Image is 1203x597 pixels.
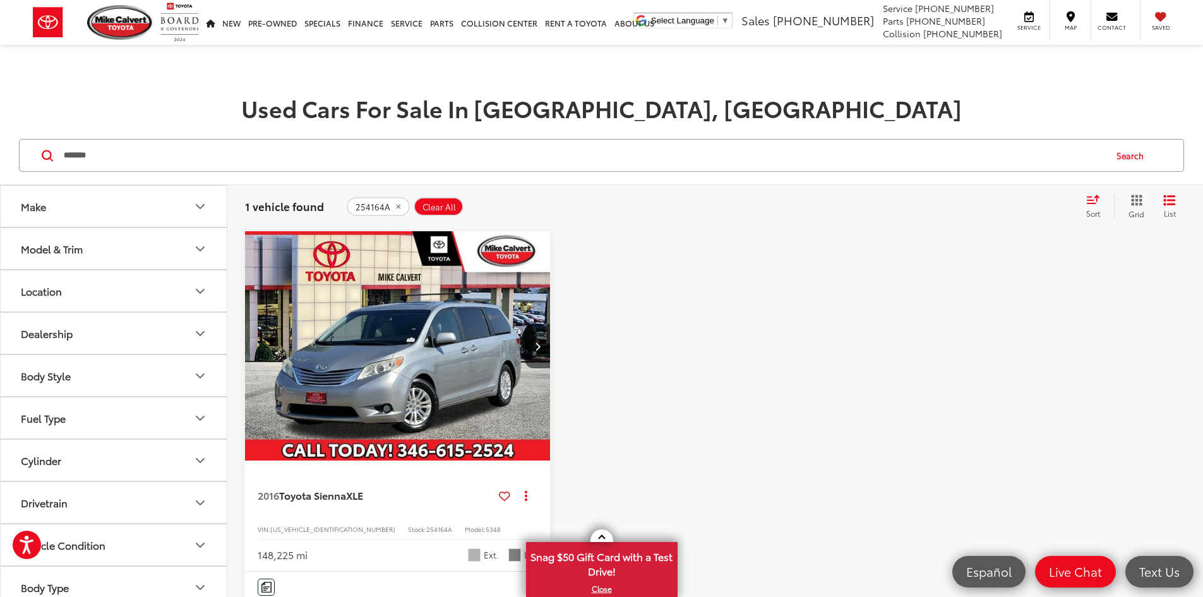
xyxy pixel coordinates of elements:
[87,5,154,40] img: Mike Calvert Toyota
[258,524,270,534] span: VIN:
[193,284,208,299] div: Location
[426,524,452,534] span: 254164A
[193,241,208,256] div: Model & Trim
[1,355,228,396] button: Body StyleBody Style
[952,556,1026,588] a: Español
[883,27,921,40] span: Collision
[244,231,551,461] a: 2016 Toyota Sienna XLE2016 Toyota Sienna XLE2016 Toyota Sienna XLE2016 Toyota Sienna XLE
[525,324,550,368] button: Next image
[21,412,66,424] div: Fuel Type
[717,16,718,25] span: ​
[21,581,69,593] div: Body Type
[960,564,1018,579] span: Español
[193,580,208,595] div: Body Type
[356,202,390,212] span: 254164A
[21,539,105,551] div: Vehicle Condition
[1,524,228,565] button: Vehicle ConditionVehicle Condition
[1154,194,1185,219] button: List View
[408,524,426,534] span: Stock:
[422,202,456,212] span: Clear All
[21,243,83,255] div: Model & Trim
[508,548,521,561] span: Ash
[1125,556,1194,588] a: Text Us
[1114,194,1154,219] button: Grid View
[193,411,208,426] div: Fuel Type
[21,285,62,297] div: Location
[1,228,228,269] button: Model & TrimModel & Trim
[1,440,228,481] button: CylinderCylinder
[193,453,208,468] div: Cylinder
[1128,208,1144,219] span: Grid
[773,12,874,28] span: [PHONE_NUMBER]
[915,2,994,15] span: [PHONE_NUMBER]
[21,370,71,382] div: Body Style
[1056,23,1084,32] span: Map
[1163,208,1176,219] span: List
[515,485,537,507] button: Actions
[1098,23,1126,32] span: Contact
[21,200,46,212] div: Make
[486,524,501,534] span: 5348
[21,497,68,509] div: Drivetrain
[21,454,61,466] div: Cylinder
[347,197,410,216] button: remove 254164A
[1,397,228,438] button: Fuel TypeFuel Type
[1043,564,1108,579] span: Live Chat
[883,15,904,27] span: Parts
[527,543,676,582] span: Snag $50 Gift Card with a Test Drive!
[1,186,228,227] button: MakeMake
[906,15,985,27] span: [PHONE_NUMBER]
[721,16,729,25] span: ▼
[468,548,481,561] span: Silver Sky Metallic
[525,490,527,500] span: dropdown dots
[258,548,308,562] div: 148,225 mi
[465,524,486,534] span: Model:
[524,549,537,561] span: Int.
[741,12,770,28] span: Sales
[1,313,228,354] button: DealershipDealership
[1086,208,1100,219] span: Sort
[193,326,208,341] div: Dealership
[346,488,363,502] span: XLE
[1,270,228,311] button: LocationLocation
[1133,564,1186,579] span: Text Us
[651,16,714,25] span: Select Language
[279,488,346,502] span: Toyota Sienna
[883,2,913,15] span: Service
[484,549,499,561] span: Ext.
[193,368,208,383] div: Body Style
[63,140,1104,171] input: Search by Make, Model, or Keyword
[923,27,1002,40] span: [PHONE_NUMBER]
[193,199,208,214] div: Make
[1015,23,1043,32] span: Service
[270,524,395,534] span: [US_VEHICLE_IDENTIFICATION_NUMBER]
[1147,23,1175,32] span: Saved
[258,488,279,502] span: 2016
[21,327,73,339] div: Dealership
[261,582,272,593] img: Comments
[1104,140,1162,171] button: Search
[651,16,729,25] a: Select Language​
[193,495,208,510] div: Drivetrain
[258,488,494,502] a: 2016Toyota SiennaXLE
[1,482,228,523] button: DrivetrainDrivetrain
[258,579,275,596] button: Comments
[1035,556,1116,588] a: Live Chat
[414,197,464,216] button: Clear All
[245,198,324,214] span: 1 vehicle found
[193,538,208,553] div: Vehicle Condition
[244,231,551,462] img: 2016 Toyota Sienna XLE
[1080,194,1114,219] button: Select sort value
[244,231,551,461] div: 2016 Toyota Sienna XLE 0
